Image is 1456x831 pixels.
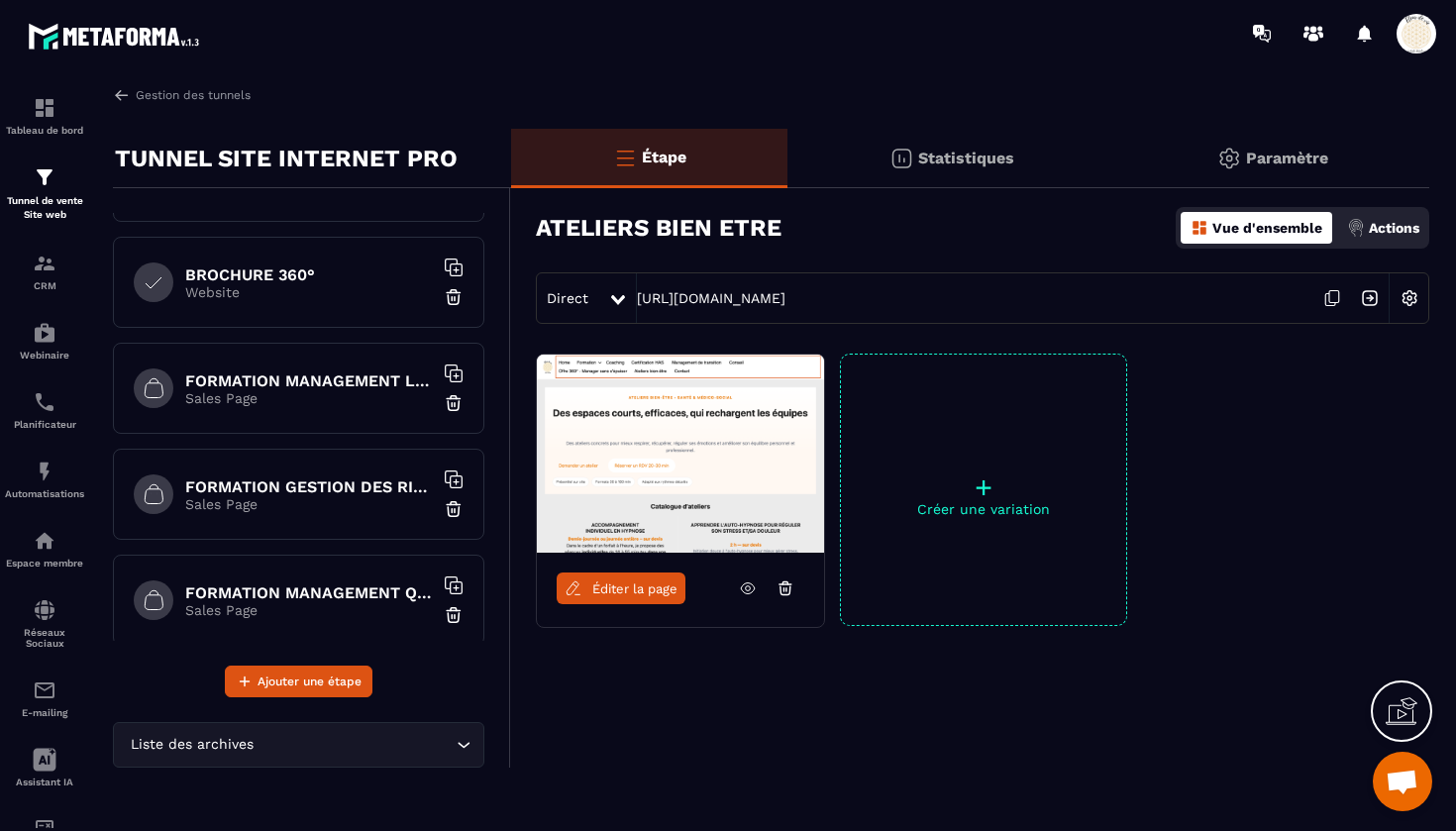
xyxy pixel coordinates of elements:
span: Éditer la page [592,581,677,596]
div: Ouvrir le chat [1373,752,1432,811]
p: Sales Page [185,496,433,512]
img: stats.20deebd0.svg [889,147,913,170]
img: social-network [33,598,56,622]
p: Automatisations [5,488,84,499]
p: E-mailing [5,707,84,718]
p: Sales Page [185,602,433,618]
img: dashboard-orange.40269519.svg [1191,219,1208,237]
img: trash [444,393,464,413]
p: Réseaux Sociaux [5,627,84,649]
img: automations [33,460,56,483]
img: email [33,678,56,702]
input: Search for option [258,734,452,756]
h6: FORMATION MANAGEMENT QUALITE ET RISQUES EN ESSMS [185,583,433,602]
p: Tableau de bord [5,125,84,136]
p: Assistant IA [5,777,84,787]
p: Website [185,284,433,300]
span: Liste des archives [126,734,258,756]
a: emailemailE-mailing [5,664,84,733]
img: setting-gr.5f69749f.svg [1217,147,1241,170]
p: TUNNEL SITE INTERNET PRO [115,139,458,178]
button: Ajouter une étape [225,666,372,697]
img: formation [33,252,56,275]
img: actions.d6e523a2.png [1347,219,1365,237]
img: arrow [113,86,131,104]
img: arrow-next.bcc2205e.svg [1351,279,1389,317]
img: bars-o.4a397970.svg [613,146,637,169]
p: Planificateur [5,419,84,430]
h6: FORMATION GESTION DES RISQUES EN SANTE [185,477,433,496]
img: trash [444,605,464,625]
img: formation [33,165,56,189]
a: Assistant IA [5,733,84,802]
a: [URL][DOMAIN_NAME] [637,290,785,306]
a: schedulerschedulerPlanificateur [5,375,84,445]
p: Étape [642,148,686,166]
img: setting-w.858f3a88.svg [1391,279,1428,317]
img: automations [33,321,56,345]
p: + [841,473,1126,501]
img: trash [444,287,464,307]
img: formation [33,96,56,120]
p: Statistiques [918,149,1014,167]
p: Paramètre [1246,149,1328,167]
p: Espace membre [5,558,84,569]
p: Tunnel de vente Site web [5,194,84,222]
a: formationformationCRM [5,237,84,306]
a: automationsautomationsWebinaire [5,306,84,375]
a: Éditer la page [557,572,685,604]
a: formationformationTableau de bord [5,81,84,151]
h6: BROCHURE 360° [185,265,433,284]
img: automations [33,529,56,553]
a: formationformationTunnel de vente Site web [5,151,84,237]
a: automationsautomationsEspace membre [5,514,84,583]
p: Actions [1369,220,1419,236]
img: trash [444,499,464,519]
a: automationsautomationsAutomatisations [5,445,84,514]
p: Sales Page [185,390,433,406]
h6: FORMATION MANAGEMENT LEADERSHIP [185,371,433,390]
span: Direct [547,290,588,306]
div: Search for option [113,722,484,768]
a: social-networksocial-networkRéseaux Sociaux [5,583,84,664]
p: Créer une variation [841,501,1126,517]
span: Ajouter une étape [258,672,362,691]
img: scheduler [33,390,56,414]
a: Gestion des tunnels [113,86,251,104]
img: logo [28,18,206,54]
p: Webinaire [5,350,84,361]
p: Vue d'ensemble [1212,220,1322,236]
h3: ATELIERS BIEN ETRE [536,214,781,242]
img: image [537,355,824,553]
p: CRM [5,280,84,291]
